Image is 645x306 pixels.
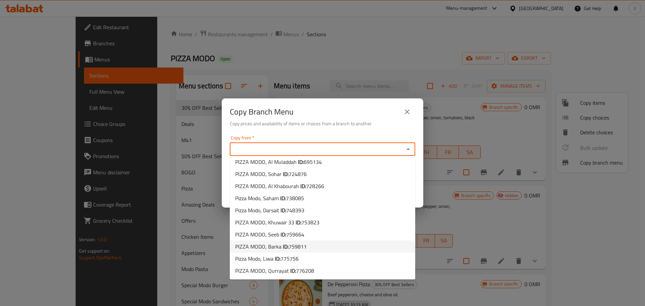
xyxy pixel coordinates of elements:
[235,194,304,202] span: Pizza Modo, Saham
[298,157,304,167] b: ID:
[235,206,304,214] span: Pizza Modo, Darsait
[235,218,319,226] span: PIZZA MODO, Khuwair 33
[286,229,304,239] span: 759664
[283,242,289,252] b: ID:
[289,242,307,252] span: 759811
[286,205,304,215] span: 748393
[296,266,314,276] span: 776208
[235,267,314,275] span: PIZZA MODO, Qurrayat
[399,104,415,120] button: close
[235,158,322,166] span: PIZZA MODO, Al Muladdah
[230,120,415,127] h6: Copy prices and availability of items or choices from a branch to another
[296,217,301,227] b: ID:
[306,181,324,191] span: 728266
[235,182,324,190] span: PIZZA MODO, Al Khabourah
[281,254,299,264] span: 775756
[300,181,306,191] b: ID:
[235,243,307,251] span: PIZZA MODO, Barka
[301,217,319,227] span: 753823
[290,266,296,276] b: ID:
[283,169,289,179] b: ID:
[281,205,286,215] b: ID:
[235,230,304,238] span: PIZZA MODO, Seeb
[304,157,322,167] span: 695134
[286,193,304,203] span: 738085
[235,170,307,178] span: PIZZA MODO, Sohar
[281,229,286,239] b: ID:
[289,169,307,179] span: 724876
[280,193,286,203] b: ID:
[403,144,413,154] button: Close
[235,255,299,263] span: Pizza Modo, Liwa
[230,106,294,117] h2: Copy Branch Menu
[275,254,281,264] b: ID:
